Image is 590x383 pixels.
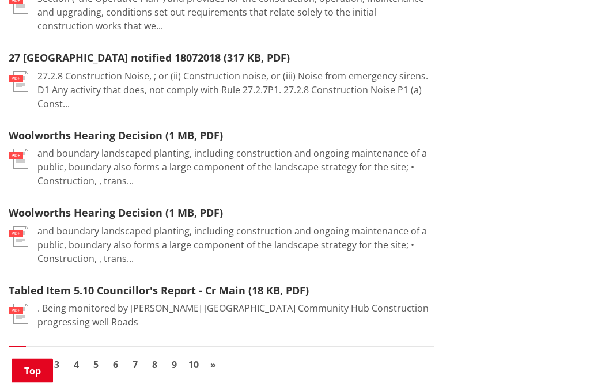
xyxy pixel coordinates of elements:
[9,129,223,143] a: Woolworths Hearing Decision (1 MB, PDF)
[37,147,434,188] p: and boundary landscaped planting, including construction and ongoing maintenance of a public, bou...
[37,70,434,111] p: 27.2.8 Construction Noise, ; or (ii) Construction noise, or (iii) Noise from emergency sirens. D1...
[9,206,223,220] a: Woolworths Hearing Decision (1 MB, PDF)
[87,357,104,374] a: Go to page 5
[9,357,26,374] a: Page 1
[67,357,85,374] a: Go to page 4
[537,335,578,376] iframe: Messenger Launcher
[37,302,434,329] p: . Being monitored by [PERSON_NAME] [GEOGRAPHIC_DATA] Community Hub Construction progressing well ...
[12,359,53,383] a: Top
[185,357,202,374] a: Go to page 10
[165,357,183,374] a: Go to page 9
[9,227,28,247] img: document-pdf.svg
[9,304,28,324] img: document-pdf.svg
[9,51,290,65] a: 27 [GEOGRAPHIC_DATA] notified 18072018 (317 KB, PDF)
[210,359,216,371] span: »
[9,149,28,169] img: document-pdf.svg
[9,72,28,92] img: document-pdf.svg
[9,284,309,298] a: Tabled Item 5.10 Councillor's Report - Cr Main (18 KB, PDF)
[205,357,222,374] a: Go to next page
[126,357,143,374] a: Go to page 7
[48,357,65,374] a: Go to page 3
[28,357,46,374] a: Go to page 2
[37,225,434,266] p: and boundary landscaped planting, including construction and ongoing maintenance of a public, bou...
[146,357,163,374] a: Go to page 8
[9,347,434,377] nav: Pagination
[107,357,124,374] a: Go to page 6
